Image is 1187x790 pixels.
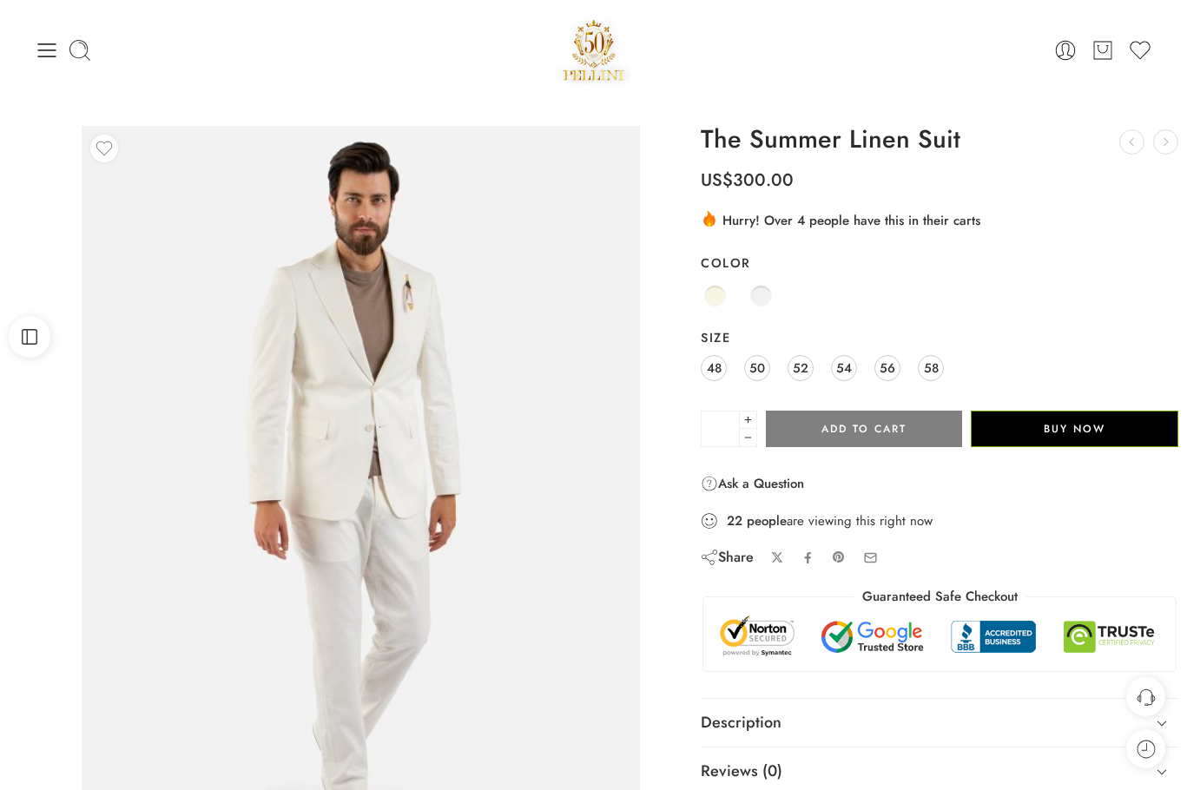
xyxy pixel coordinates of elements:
a: Wishlist [1128,38,1152,63]
a: Email to your friends [863,550,878,565]
a: 50 [744,355,770,381]
a: Share on X [771,551,784,564]
span: 48 [707,356,722,379]
strong: people [747,512,787,530]
div: are viewing this right now [701,511,1178,530]
a: 52 [788,355,814,381]
a: Ask a Question [701,473,804,494]
span: 52 [793,356,808,379]
span: US$ [701,168,733,193]
a: Description [701,699,1178,747]
a: Cart [1091,38,1115,63]
img: Trust [716,615,1163,658]
a: Login / Register [1053,38,1078,63]
button: Buy Now [971,411,1178,447]
bdi: 300.00 [701,168,794,193]
a: 58 [918,355,944,381]
span: 54 [836,356,852,379]
h1: The Summer Linen Suit [701,126,1178,154]
div: Loading image [361,498,362,499]
span: 50 [749,356,765,379]
div: Share [701,548,754,567]
div: Hurry! Over 4 people have this in their carts [701,209,1178,230]
a: 48 [701,355,727,381]
a: Pin on Pinterest [832,550,846,564]
a: 56 [874,355,900,381]
img: Pellini [557,13,631,87]
span: 58 [924,356,939,379]
label: Size [701,329,1178,346]
label: Color [701,254,1178,272]
a: Pellini - [557,13,631,87]
strong: 22 [727,512,742,530]
span: 56 [880,356,895,379]
input: Product quantity [701,411,740,447]
button: Add to cart [766,411,962,447]
a: Share on Facebook [801,551,814,564]
a: 54 [831,355,857,381]
legend: Guaranteed Safe Checkout [854,588,1026,606]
